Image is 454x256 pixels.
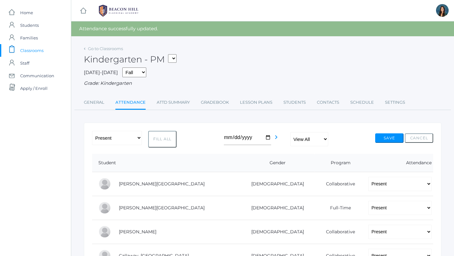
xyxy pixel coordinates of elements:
a: Settings [385,96,405,109]
span: Families [20,32,38,44]
a: Go to Classrooms [88,46,123,51]
a: Students [283,96,306,109]
span: [DATE]-[DATE] [84,69,118,75]
span: Classrooms [20,44,44,57]
div: Charlotte Bair [98,177,111,190]
td: Collaborative [314,172,362,196]
div: Jordan Bell [98,201,111,214]
i: chevron_right [272,133,280,141]
a: chevron_right [272,136,280,142]
span: Students [20,19,39,32]
a: Lesson Plans [240,96,272,109]
td: Full-Time [314,196,362,220]
a: [PERSON_NAME] [119,229,156,235]
div: Jordyn Dewey [436,4,449,17]
a: Attendance [115,96,146,110]
button: Fill All [148,131,177,148]
a: Attd Summary [157,96,190,109]
div: Grade: Kindergarten [84,80,441,87]
h2: Kindergarten - PM [84,55,177,64]
button: Save [375,133,404,143]
a: [PERSON_NAME][GEOGRAPHIC_DATA] [119,205,205,211]
div: Attendance successfully updated. [71,21,454,36]
span: Communication [20,69,54,82]
div: Lee Blasman [98,225,111,238]
a: General [84,96,104,109]
th: Attendance [362,154,433,172]
span: Staff [20,57,29,69]
a: [PERSON_NAME][GEOGRAPHIC_DATA] [119,181,205,187]
a: Gradebook [201,96,229,109]
td: [DEMOGRAPHIC_DATA] [236,196,314,220]
th: Program [314,154,362,172]
th: Gender [236,154,314,172]
span: Home [20,6,33,19]
th: Student [92,154,236,172]
img: BHCALogos-05-308ed15e86a5a0abce9b8dd61676a3503ac9727e845dece92d48e8588c001991.png [95,3,142,19]
td: [DEMOGRAPHIC_DATA] [236,172,314,196]
button: Cancel [405,133,433,143]
a: Contacts [317,96,339,109]
td: Collaborative [314,220,362,244]
a: Schedule [350,96,374,109]
span: Apply / Enroll [20,82,48,95]
td: [DEMOGRAPHIC_DATA] [236,220,314,244]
